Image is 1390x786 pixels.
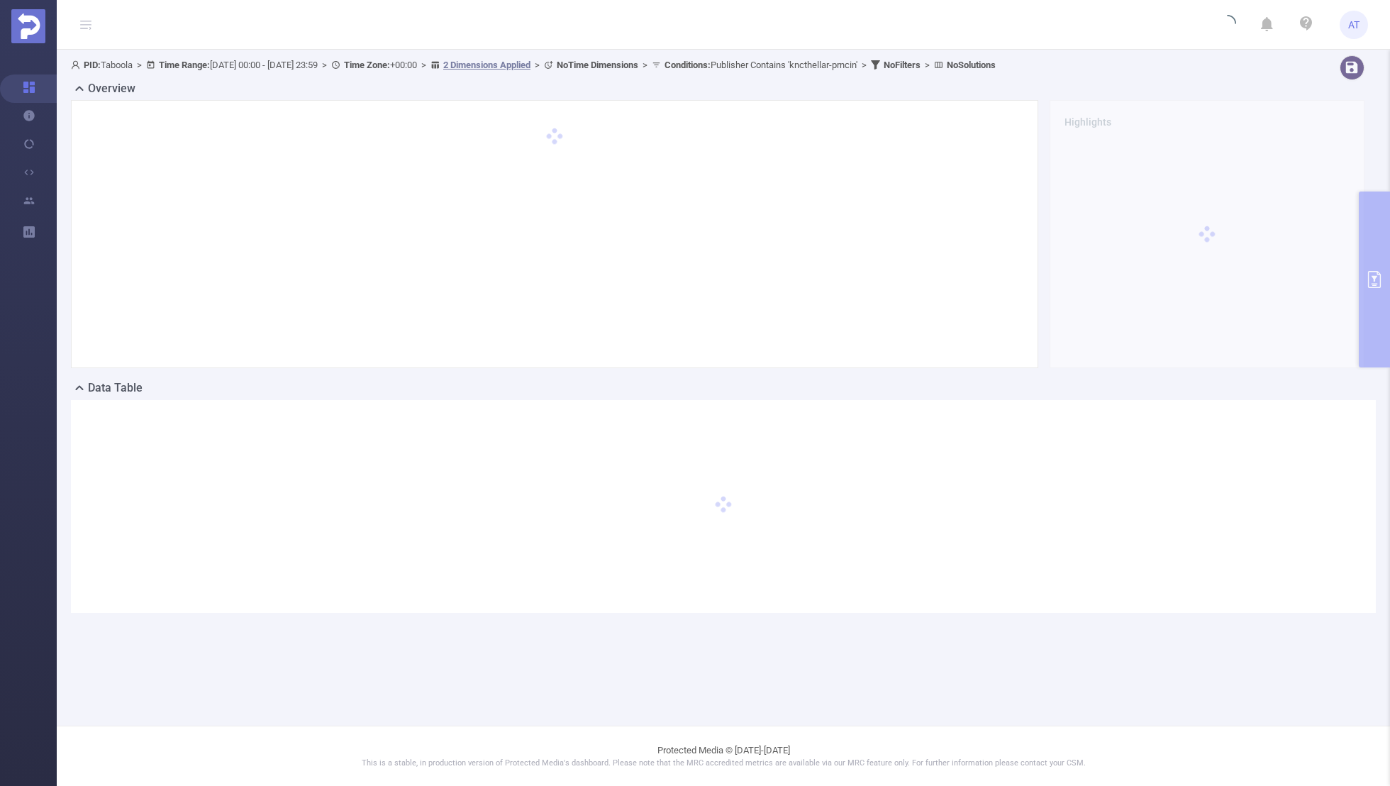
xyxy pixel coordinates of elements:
[318,60,331,70] span: >
[1219,15,1236,35] i: icon: loading
[947,60,996,70] b: No Solutions
[84,60,101,70] b: PID:
[665,60,711,70] b: Conditions :
[71,60,84,70] i: icon: user
[88,380,143,397] h2: Data Table
[88,80,135,97] h2: Overview
[57,726,1390,786] footer: Protected Media © [DATE]-[DATE]
[921,60,934,70] span: >
[530,60,544,70] span: >
[11,9,45,43] img: Protected Media
[665,60,857,70] span: Publisher Contains 'kncthellar-prncin'
[638,60,652,70] span: >
[884,60,921,70] b: No Filters
[159,60,210,70] b: Time Range:
[417,60,430,70] span: >
[344,60,390,70] b: Time Zone:
[443,60,530,70] u: 2 Dimensions Applied
[92,758,1355,770] p: This is a stable, in production version of Protected Media's dashboard. Please note that the MRC ...
[71,60,996,70] span: Taboola [DATE] 00:00 - [DATE] 23:59 +00:00
[557,60,638,70] b: No Time Dimensions
[133,60,146,70] span: >
[857,60,871,70] span: >
[1348,11,1360,39] span: AT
